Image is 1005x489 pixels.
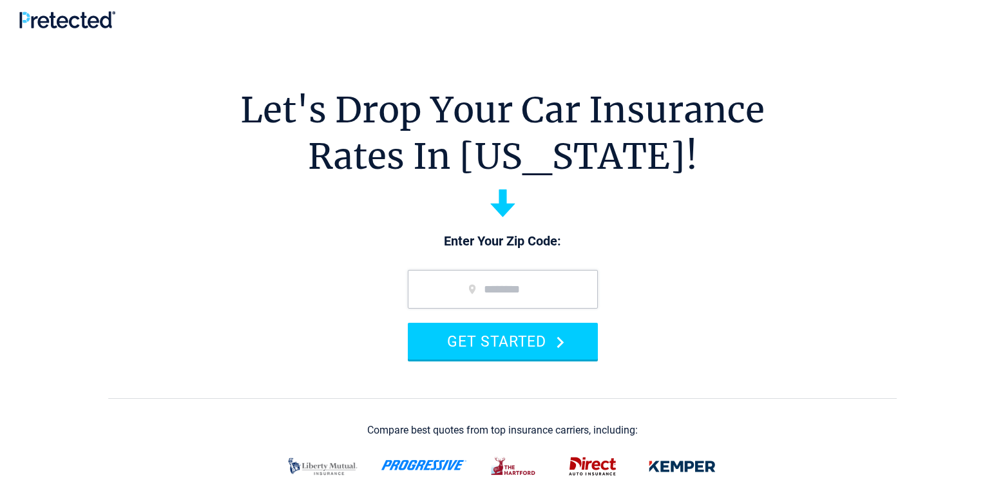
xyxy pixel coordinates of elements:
[408,323,598,360] button: GET STARTED
[280,450,365,483] img: liberty
[483,450,546,483] img: thehartford
[367,425,638,436] div: Compare best quotes from top insurance carriers, including:
[408,270,598,309] input: zip code
[395,233,611,251] p: Enter Your Zip Code:
[240,87,765,180] h1: Let's Drop Your Car Insurance Rates In [US_STATE]!
[381,460,467,470] img: progressive
[640,450,725,483] img: kemper
[561,450,624,483] img: direct
[19,11,115,28] img: Pretected Logo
